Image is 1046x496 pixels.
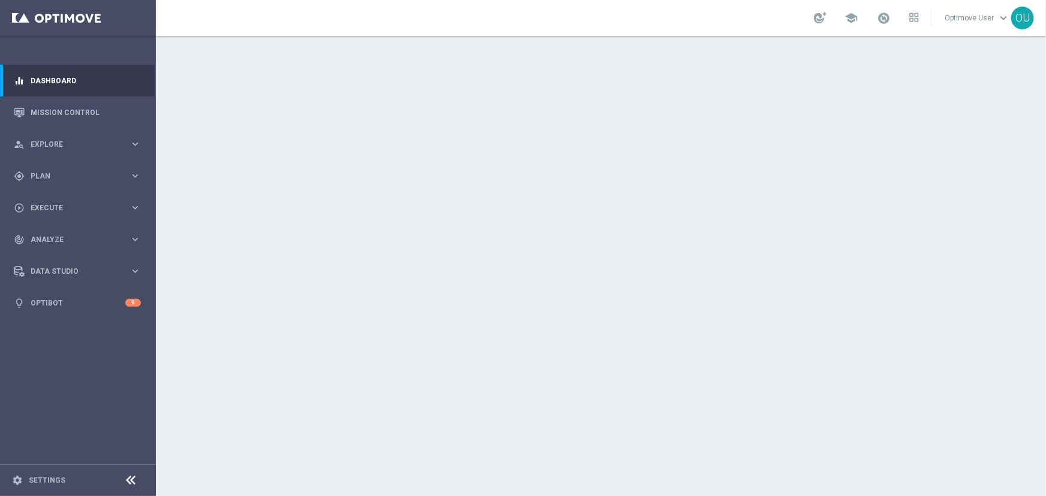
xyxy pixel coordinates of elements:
[31,236,129,243] span: Analyze
[13,267,141,276] button: Data Studio keyboard_arrow_right
[14,75,25,86] i: equalizer
[31,204,129,211] span: Execute
[129,234,141,245] i: keyboard_arrow_right
[31,141,129,148] span: Explore
[14,234,25,245] i: track_changes
[129,138,141,150] i: keyboard_arrow_right
[12,475,23,486] i: settings
[31,96,141,128] a: Mission Control
[129,170,141,182] i: keyboard_arrow_right
[1011,7,1034,29] div: OU
[14,234,129,245] div: Analyze
[14,65,141,96] div: Dashboard
[943,9,1011,27] a: Optimove Userkeyboard_arrow_down
[13,140,141,149] button: person_search Explore keyboard_arrow_right
[14,139,129,150] div: Explore
[13,298,141,308] button: lightbulb Optibot 9
[13,108,141,117] button: Mission Control
[14,171,129,182] div: Plan
[31,287,125,319] a: Optibot
[29,477,65,484] a: Settings
[31,65,141,96] a: Dashboard
[997,11,1010,25] span: keyboard_arrow_down
[13,235,141,244] button: track_changes Analyze keyboard_arrow_right
[14,298,25,309] i: lightbulb
[13,171,141,181] button: gps_fixed Plan keyboard_arrow_right
[14,202,129,213] div: Execute
[129,265,141,277] i: keyboard_arrow_right
[14,96,141,128] div: Mission Control
[14,266,129,277] div: Data Studio
[13,76,141,86] button: equalizer Dashboard
[845,11,858,25] span: school
[14,287,141,319] div: Optibot
[13,203,141,213] button: play_circle_outline Execute keyboard_arrow_right
[129,202,141,213] i: keyboard_arrow_right
[31,268,129,275] span: Data Studio
[125,299,141,307] div: 9
[31,173,129,180] span: Plan
[14,171,25,182] i: gps_fixed
[14,202,25,213] i: play_circle_outline
[14,139,25,150] i: person_search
